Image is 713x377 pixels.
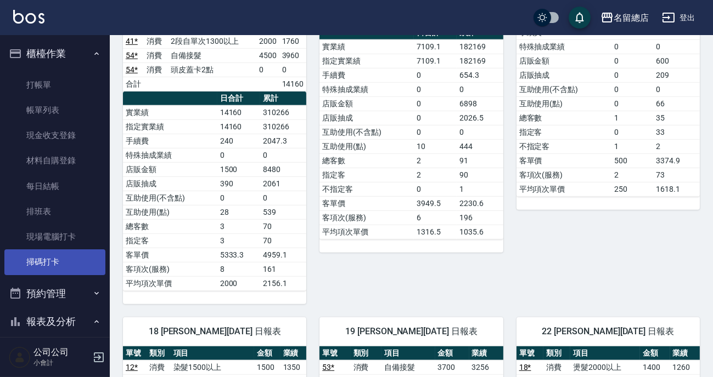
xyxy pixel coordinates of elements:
td: 0 [611,125,653,139]
a: 帳單列表 [4,98,105,123]
td: 指定實業績 [123,119,217,134]
td: 消費 [543,360,570,374]
td: 0 [611,39,653,54]
td: 90 [457,168,503,182]
a: 材料自購登錄 [4,148,105,173]
td: 店販抽成 [123,176,217,191]
th: 單號 [516,346,543,361]
td: 0 [611,96,653,111]
td: 1350 [280,360,307,374]
td: 8 [217,262,260,276]
td: 0 [414,111,457,125]
td: 總客數 [319,153,414,168]
td: 0 [279,62,307,77]
td: 35 [653,111,700,125]
span: 18 [PERSON_NAME][DATE] 日報表 [136,326,293,337]
table: a dense table [123,92,306,291]
p: 小會計 [33,358,89,368]
td: 4959.1 [260,248,306,262]
td: 互助使用(不含點) [123,191,217,205]
td: 互助使用(不含點) [516,82,611,96]
td: 染髮1500以上 [171,360,254,374]
td: 合計 [123,77,144,91]
td: 互助使用(點) [123,205,217,219]
td: 0 [611,54,653,68]
td: 5333.3 [217,248,260,262]
td: 310266 [260,105,306,119]
td: 自備接髮 [168,48,256,62]
td: 特殊抽成業績 [123,148,217,162]
td: 總客數 [516,111,611,125]
td: 1260 [670,360,700,374]
td: 4500 [256,48,279,62]
td: 3960 [279,48,307,62]
a: 每日結帳 [4,174,105,199]
td: 客項次(服務) [123,262,217,276]
td: 2156.1 [260,276,306,290]
td: 14160 [217,105,260,119]
td: 指定客 [123,233,217,248]
td: 2 [611,168,653,182]
td: 7109.1 [414,39,457,54]
td: 0 [611,68,653,82]
td: 2 [414,153,457,168]
td: 10 [414,139,457,153]
th: 累計 [260,92,306,106]
td: 500 [611,153,653,168]
th: 類別 [351,346,381,361]
td: 消費 [144,62,168,77]
td: 1 [457,182,503,196]
td: 250 [611,182,653,196]
a: 現場電腦打卡 [4,224,105,249]
span: 22 [PERSON_NAME][DATE] 日報表 [530,326,687,337]
td: 不指定客 [516,139,611,153]
button: 櫃檯作業 [4,39,105,68]
td: 實業績 [319,39,414,54]
td: 161 [260,262,306,276]
td: 頭皮蓋卡2點 [168,62,256,77]
td: 1035.6 [457,225,503,239]
td: 互助使用(點) [516,96,611,111]
td: 28 [217,205,260,219]
td: 店販金額 [516,54,611,68]
td: 1 [611,111,653,125]
td: 2段自單次1300以上 [168,34,256,48]
td: 73 [653,168,700,182]
td: 客項次(服務) [319,210,414,225]
td: 3700 [435,360,469,374]
td: 539 [260,205,306,219]
th: 業績 [280,346,307,361]
td: 3256 [469,360,503,374]
td: 2047.3 [260,134,306,148]
td: 182169 [457,39,503,54]
td: 444 [457,139,503,153]
td: 店販金額 [319,96,414,111]
td: 平均項次單價 [319,225,414,239]
img: Logo [13,10,44,24]
td: 66 [653,96,700,111]
td: 2000 [217,276,260,290]
td: 91 [457,153,503,168]
td: 0 [414,96,457,111]
td: 310266 [260,119,306,134]
td: 6898 [457,96,503,111]
td: 0 [653,39,700,54]
th: 項目 [570,346,640,361]
td: 390 [217,176,260,191]
td: 互助使用(不含點) [319,125,414,139]
td: 654.3 [457,68,503,82]
td: 2061 [260,176,306,191]
td: 自備接髮 [381,360,435,374]
td: 消費 [144,48,168,62]
td: 手續費 [123,134,217,148]
button: 預約管理 [4,279,105,308]
td: 消費 [351,360,381,374]
td: 2 [414,168,457,182]
td: 182169 [457,54,503,68]
div: 名留總店 [614,11,649,25]
th: 單號 [319,346,350,361]
td: 209 [653,68,700,82]
td: 0 [611,82,653,96]
td: 0 [414,125,457,139]
button: 名留總店 [596,7,653,29]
